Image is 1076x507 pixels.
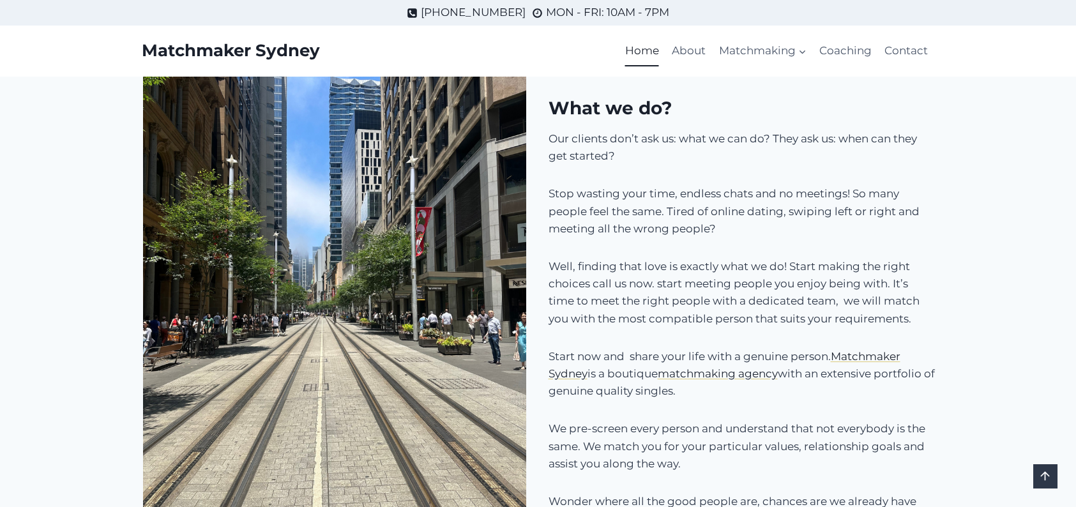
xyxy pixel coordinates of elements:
[1033,464,1057,488] a: Scroll to top
[407,4,526,21] a: [PHONE_NUMBER]
[619,36,935,66] nav: Primary
[549,185,935,238] p: Stop wasting your time, endless chats and no meetings! So many people feel the same. Tired of onl...
[549,95,935,121] h2: What we do?
[658,367,778,380] a: matchmaking agency
[665,36,712,66] a: About
[549,348,935,400] p: Start now and share your life with a genuine person. is a boutique with an extensive portfolio of...
[549,420,935,473] p: We pre-screen every person and understand that not everybody is the same. We match you for your p...
[813,36,878,66] a: Coaching
[546,4,669,21] span: MON - FRI: 10AM - 7PM
[549,350,900,380] a: Matchmaker Sydney
[549,258,935,328] p: Well, finding that love is exactly what we do! Start making the right choices call us now. start ...
[878,36,934,66] a: Contact
[142,41,320,61] a: Matchmaker Sydney
[549,130,935,165] p: Our clients don’t ask us: what we can do? They ask us: when can they get started?
[421,4,526,21] span: [PHONE_NUMBER]
[619,36,665,66] a: Home
[712,36,812,66] button: Child menu of Matchmaking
